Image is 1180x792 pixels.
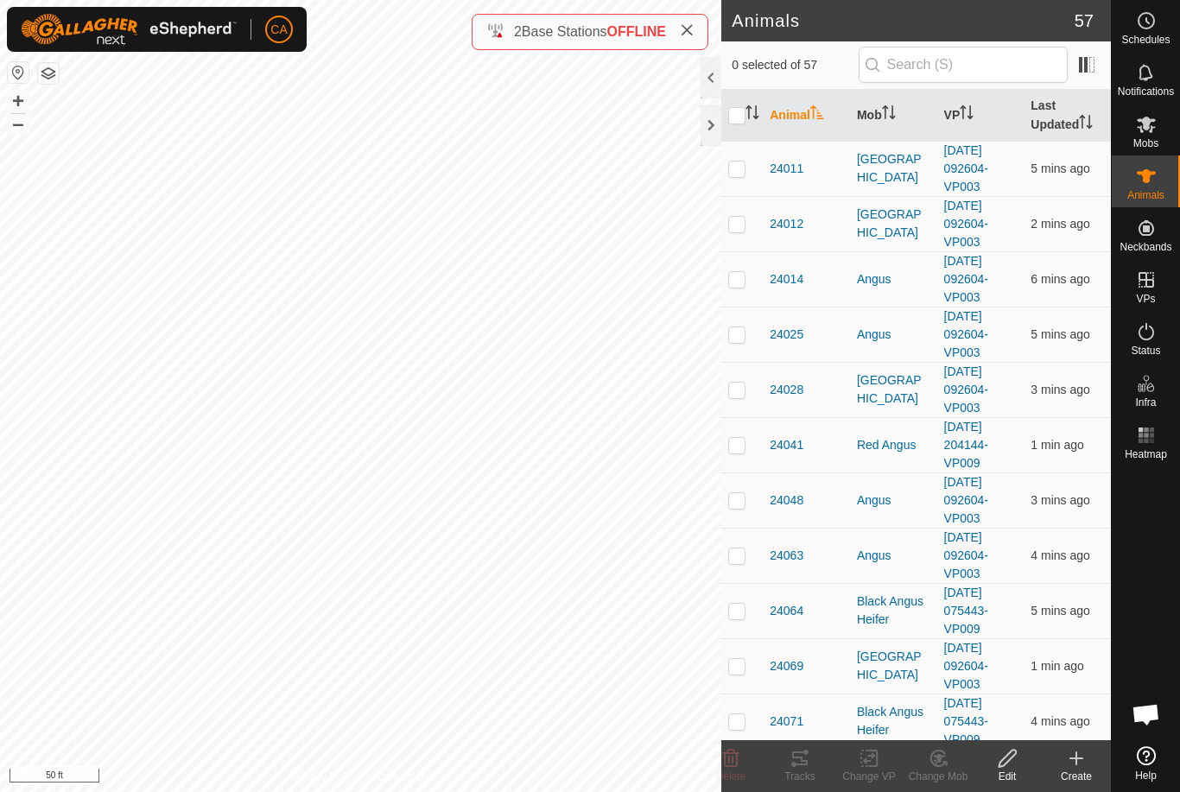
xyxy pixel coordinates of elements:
span: CA [270,21,287,39]
span: Notifications [1118,86,1174,97]
span: 57 [1075,8,1094,34]
button: Reset Map [8,62,29,83]
span: 24064 [770,602,803,620]
span: 24041 [770,436,803,454]
span: 2 [514,24,522,39]
span: Infra [1135,397,1156,408]
span: 0 selected of 57 [732,56,858,74]
p-sorticon: Activate to sort [882,108,896,122]
h2: Animals [732,10,1075,31]
div: Angus [857,491,930,510]
input: Search (S) [859,47,1068,83]
button: – [8,113,29,134]
span: 7 Sep 2025 at 4:02 am [1031,493,1089,507]
span: 24028 [770,381,803,399]
p-sorticon: Activate to sort [960,108,974,122]
span: 7 Sep 2025 at 4:00 am [1031,548,1089,562]
a: [DATE] 092604-VP003 [944,641,988,691]
button: Map Layers [38,63,59,84]
div: Change Mob [904,769,973,784]
a: [DATE] 075443-VP009 [944,696,988,746]
a: Help [1112,739,1180,788]
span: Status [1131,345,1160,356]
span: 7 Sep 2025 at 4:00 am [1031,162,1089,175]
span: Delete [716,770,746,782]
a: Privacy Policy [293,770,358,785]
div: [GEOGRAPHIC_DATA] [857,648,930,684]
th: Mob [850,90,937,142]
a: [DATE] 075443-VP009 [944,586,988,636]
div: Edit [973,769,1042,784]
span: 7 Sep 2025 at 4:03 am [1031,659,1083,673]
th: VP [937,90,1025,142]
a: [DATE] 204144-VP009 [944,420,988,470]
p-sorticon: Activate to sort [1079,117,1093,131]
div: Create [1042,769,1111,784]
span: Base Stations [522,24,607,39]
div: [GEOGRAPHIC_DATA] [857,206,930,242]
img: Gallagher Logo [21,14,237,45]
span: 24012 [770,215,803,233]
th: Animal [763,90,850,142]
div: Black Angus Heifer [857,592,930,629]
button: + [8,91,29,111]
a: [DATE] 092604-VP003 [944,530,988,580]
span: 7 Sep 2025 at 3:59 am [1031,272,1089,286]
div: Red Angus [857,436,930,454]
span: Neckbands [1120,242,1171,252]
span: 24011 [770,160,803,178]
a: [DATE] 092604-VP003 [944,475,988,525]
a: [DATE] 092604-VP003 [944,254,988,304]
span: 7 Sep 2025 at 3:59 am [1031,604,1089,618]
div: Change VP [834,769,904,784]
div: [GEOGRAPHIC_DATA] [857,150,930,187]
div: Black Angus Heifer [857,703,930,739]
div: Angus [857,270,930,288]
span: 24063 [770,547,803,565]
div: Tracks [765,769,834,784]
span: Mobs [1133,138,1158,149]
span: 24025 [770,326,803,344]
span: Heatmap [1125,449,1167,459]
div: Angus [857,547,930,565]
a: [DATE] 092604-VP003 [944,199,988,249]
span: VPs [1136,294,1155,304]
span: 7 Sep 2025 at 4:02 am [1031,217,1089,231]
th: Last Updated [1024,90,1111,142]
span: 24069 [770,657,803,675]
a: [DATE] 092604-VP003 [944,309,988,359]
span: 7 Sep 2025 at 4:03 am [1031,438,1083,452]
div: Open chat [1120,688,1172,740]
p-sorticon: Activate to sort [745,108,759,122]
div: [GEOGRAPHIC_DATA] [857,371,930,408]
a: [DATE] 092604-VP003 [944,364,988,415]
span: Animals [1127,190,1164,200]
span: 24048 [770,491,803,510]
div: Angus [857,326,930,344]
span: 7 Sep 2025 at 4:02 am [1031,383,1089,396]
span: Help [1135,770,1157,781]
span: 7 Sep 2025 at 4:00 am [1031,327,1089,341]
a: [DATE] 092604-VP003 [944,143,988,193]
span: Schedules [1121,35,1170,45]
span: OFFLINE [607,24,666,39]
span: 24014 [770,270,803,288]
span: 7 Sep 2025 at 4:01 am [1031,714,1089,728]
span: 24071 [770,713,803,731]
p-sorticon: Activate to sort [810,108,824,122]
a: Contact Us [377,770,428,785]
